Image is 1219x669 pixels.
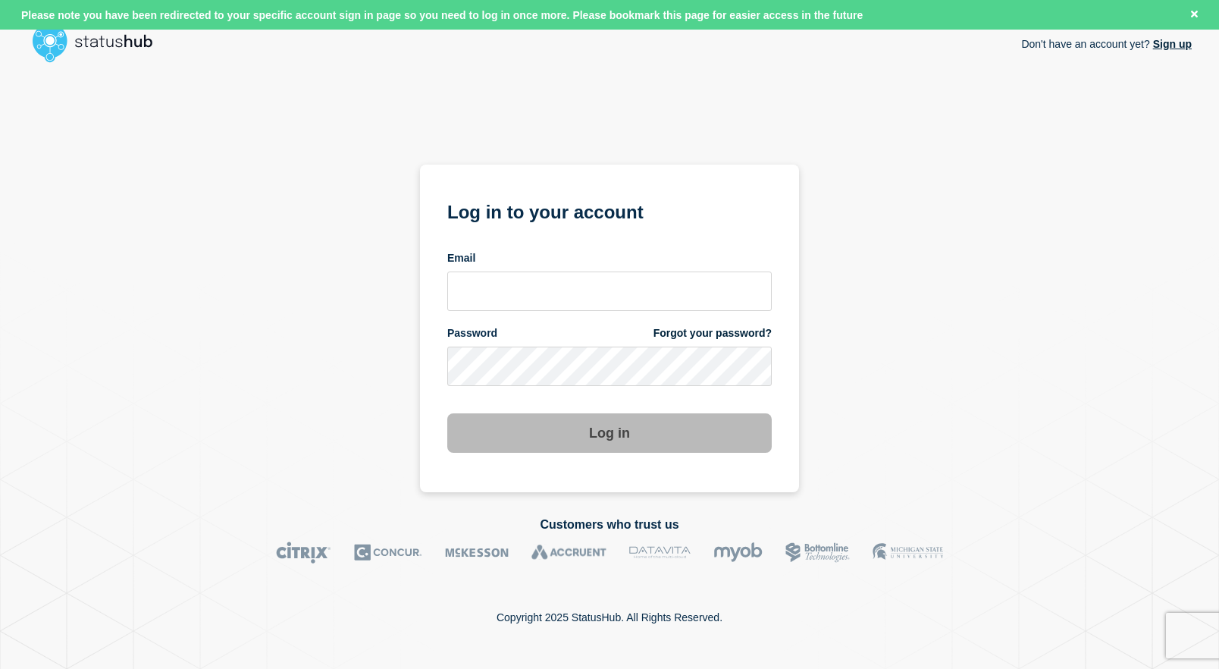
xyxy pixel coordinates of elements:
img: Bottomline logo [785,542,850,564]
a: Forgot your password? [653,326,772,341]
button: Log in [447,413,772,453]
p: Don't have an account yet? [1021,26,1192,62]
img: MSU logo [873,542,943,564]
img: myob logo [713,542,763,564]
img: Concur logo [354,542,422,564]
img: DataVita logo [629,542,691,564]
span: Please note you have been redirected to your specific account sign in page so you need to log in ... [21,9,863,21]
input: email input [447,272,772,311]
img: Accruent logo [531,542,606,564]
button: Close banner [1185,6,1204,24]
img: Citrix logo [276,542,331,564]
p: Copyright 2025 StatusHub. All Rights Reserved. [497,611,722,623]
span: Password [447,326,497,341]
h1: Log in to your account [447,196,772,225]
img: McKesson logo [445,542,509,564]
span: Email [447,251,475,265]
h2: Customers who trust us [27,518,1192,532]
input: password input [447,347,772,386]
a: Sign up [1150,38,1192,50]
img: StatusHub logo [27,18,171,67]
